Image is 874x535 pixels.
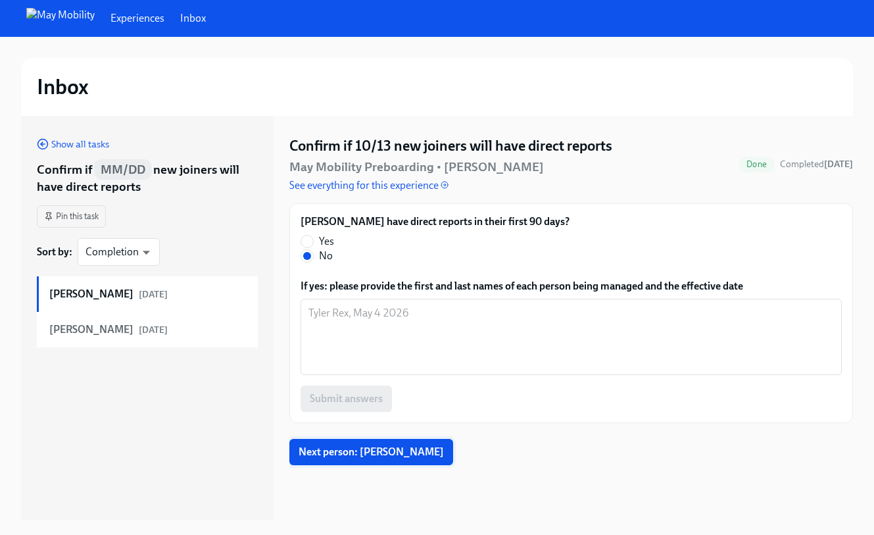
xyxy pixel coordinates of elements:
a: See everything for this experience [289,178,449,193]
span: Completed [780,159,853,170]
strong: [DATE] [139,289,168,300]
a: Experiences [110,11,164,26]
div: Completion [78,238,160,266]
a: [PERSON_NAME][DATE] [37,276,258,312]
span: Pin this task [44,210,99,223]
a: Inbox [180,11,206,26]
strong: [PERSON_NAME] [49,322,134,337]
label: [PERSON_NAME] have direct reports in their first 90 days? [301,215,570,229]
button: Show all tasks [37,138,109,151]
strong: [DATE] [139,324,168,336]
a: [PERSON_NAME][DATE] [37,312,258,347]
button: Pin this task [37,205,106,228]
span: No [319,249,333,263]
span: Done [739,159,775,169]
span: MM/DD [94,159,152,180]
span: Yes [319,234,334,249]
span: October 1st, 2025 14:46 [139,289,168,300]
span: October 1st, 2025 14:46 [780,158,853,170]
strong: [PERSON_NAME] [49,287,134,301]
h2: Inbox [37,74,89,100]
img: May Mobility [26,8,95,29]
h5: May Mobility Preboarding • [PERSON_NAME] [289,159,544,176]
span: October 3rd, 2025 12:00 [139,324,168,336]
strong: Sort by : [37,245,72,259]
label: If yes: please provide the first and last names of each person being managed and the effective date [301,279,842,293]
button: Next person: [PERSON_NAME] [289,439,453,465]
strong: [DATE] [824,159,853,170]
a: Show all tasks [37,136,109,151]
span: Next person: [PERSON_NAME] [299,446,444,459]
div: Confirm if new joiners will have direct reports [37,161,258,195]
h4: Confirm if 10/13 new joiners will have direct reports [289,136,612,156]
